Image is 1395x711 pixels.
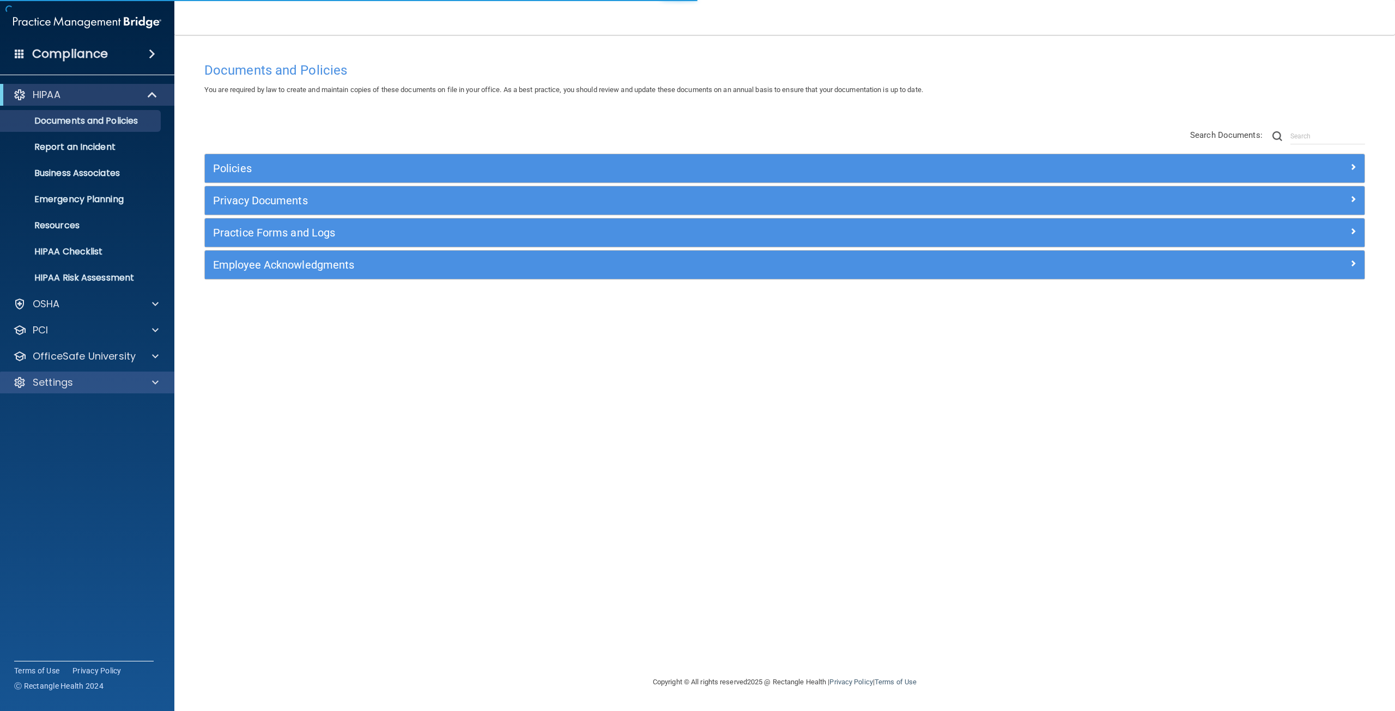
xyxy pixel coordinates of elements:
[7,194,156,205] p: Emergency Planning
[586,665,984,700] div: Copyright © All rights reserved 2025 @ Rectangle Health | |
[7,116,156,126] p: Documents and Policies
[7,142,156,153] p: Report an Incident
[7,220,156,231] p: Resources
[33,324,48,337] p: PCI
[829,678,872,686] a: Privacy Policy
[213,224,1356,241] a: Practice Forms and Logs
[13,324,159,337] a: PCI
[7,246,156,257] p: HIPAA Checklist
[213,192,1356,209] a: Privacy Documents
[204,63,1365,77] h4: Documents and Policies
[1190,130,1263,140] span: Search Documents:
[14,665,59,676] a: Terms of Use
[213,227,1066,239] h5: Practice Forms and Logs
[7,272,156,283] p: HIPAA Risk Assessment
[7,168,156,179] p: Business Associates
[13,350,159,363] a: OfficeSafe University
[213,195,1066,206] h5: Privacy Documents
[13,376,159,389] a: Settings
[33,88,60,101] p: HIPAA
[13,297,159,311] a: OSHA
[213,160,1356,177] a: Policies
[204,86,923,94] span: You are required by law to create and maintain copies of these documents on file in your office. ...
[13,11,161,33] img: PMB logo
[875,678,917,686] a: Terms of Use
[213,162,1066,174] h5: Policies
[14,680,104,691] span: Ⓒ Rectangle Health 2024
[1290,128,1365,144] input: Search
[213,259,1066,271] h5: Employee Acknowledgments
[72,665,122,676] a: Privacy Policy
[213,256,1356,274] a: Employee Acknowledgments
[33,376,73,389] p: Settings
[13,88,158,101] a: HIPAA
[33,350,136,363] p: OfficeSafe University
[1272,131,1282,141] img: ic-search.3b580494.png
[32,46,108,62] h4: Compliance
[33,297,60,311] p: OSHA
